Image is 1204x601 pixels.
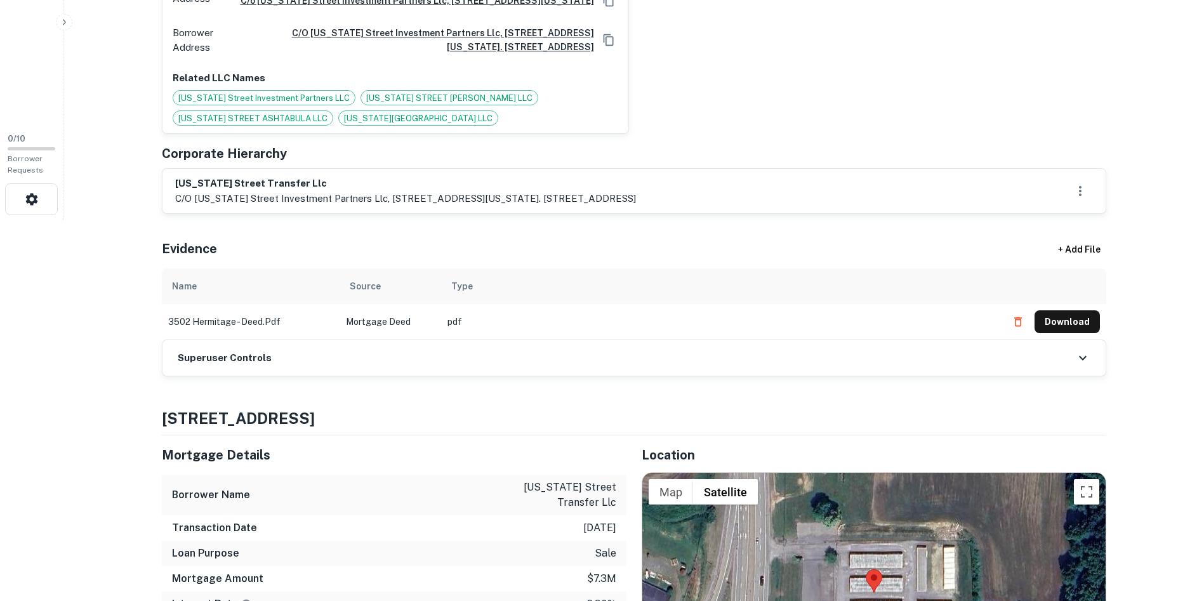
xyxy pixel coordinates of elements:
[599,30,618,50] button: Copy Address
[173,70,618,86] p: Related LLC Names
[173,25,235,55] p: Borrower Address
[441,268,1000,304] th: Type
[587,571,616,586] p: $7.3m
[172,520,257,536] h6: Transaction Date
[175,191,636,206] p: c/o [US_STATE] street investment partners llc, [STREET_ADDRESS][US_STATE]. [STREET_ADDRESS]
[8,134,25,143] span: 0 / 10
[162,407,1106,430] h4: [STREET_ADDRESS]
[361,92,538,105] span: [US_STATE] STREET [PERSON_NAME] LLC
[172,279,197,294] div: Name
[173,112,333,125] span: [US_STATE] STREET ASHTABULA LLC
[162,446,626,465] h5: Mortgage Details
[162,239,217,258] h5: Evidence
[1074,479,1099,505] button: Toggle fullscreen view
[162,144,287,163] h5: Corporate Hierarchy
[595,546,616,561] p: sale
[162,268,340,304] th: Name
[172,571,263,586] h6: Mortgage Amount
[583,520,616,536] p: [DATE]
[162,304,340,340] td: 3502 hermitage - deed.pdf
[340,304,441,340] td: Mortgage Deed
[241,26,594,54] a: c/o [US_STATE] street investment partners llc, [STREET_ADDRESS][US_STATE]. [STREET_ADDRESS]
[175,176,636,191] h6: [US_STATE] street transfer llc
[173,92,355,105] span: [US_STATE] Street Investment Partners LLC
[350,279,381,294] div: Source
[642,446,1106,465] h5: Location
[1035,310,1100,333] button: Download
[451,279,473,294] div: Type
[441,304,1000,340] td: pdf
[649,479,693,505] button: Show street map
[162,268,1106,340] div: scrollable content
[340,268,441,304] th: Source
[1035,238,1124,261] div: + Add File
[1141,499,1204,560] iframe: Chat Widget
[172,546,239,561] h6: Loan Purpose
[178,351,272,366] h6: Superuser Controls
[502,480,616,510] p: [US_STATE] street transfer llc
[1007,312,1029,332] button: Delete file
[8,154,43,175] span: Borrower Requests
[693,479,758,505] button: Show satellite imagery
[172,487,250,503] h6: Borrower Name
[339,112,498,125] span: [US_STATE][GEOGRAPHIC_DATA] LLC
